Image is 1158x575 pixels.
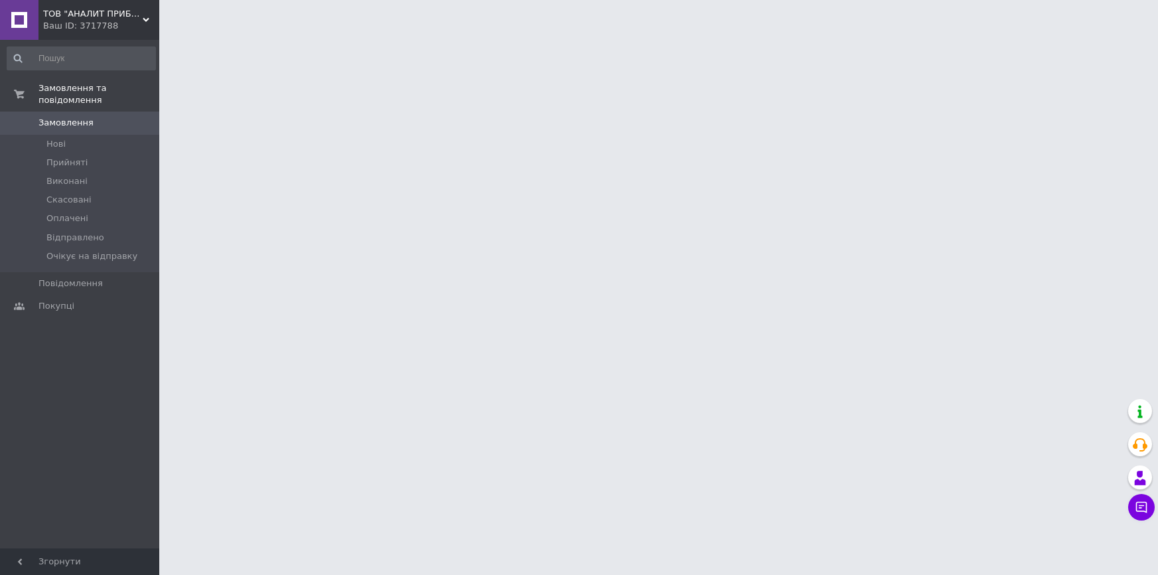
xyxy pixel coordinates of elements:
span: Прийняті [46,157,88,169]
span: Відправлено [46,232,104,244]
span: Очікує на відправку [46,250,137,262]
span: Повідомлення [38,278,103,289]
span: Нові [46,138,66,150]
span: Замовлення [38,117,94,129]
span: Замовлення та повідомлення [38,82,159,106]
input: Пошук [7,46,156,70]
span: ТОВ "АНАЛИТ ПРИБОР" [43,8,143,20]
span: Оплачені [46,212,88,224]
span: Виконані [46,175,88,187]
button: Чат з покупцем [1128,494,1155,521]
span: Покупці [38,300,74,312]
span: Скасовані [46,194,92,206]
div: Ваш ID: 3717788 [43,20,159,32]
